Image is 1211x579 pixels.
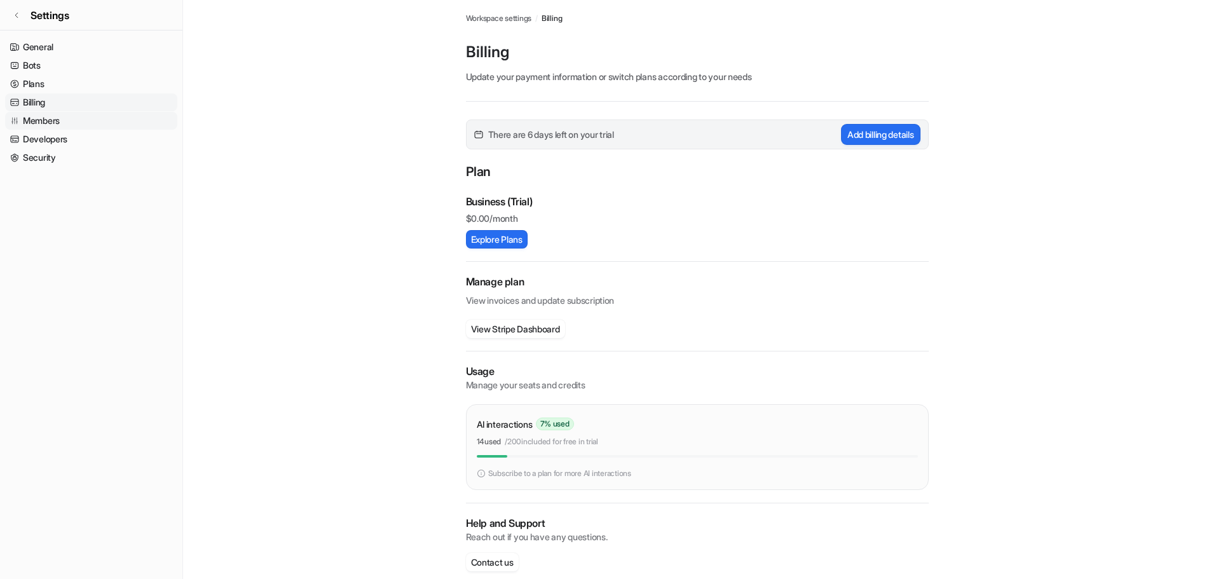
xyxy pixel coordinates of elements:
[5,112,177,130] a: Members
[466,275,929,289] h2: Manage plan
[488,128,614,141] span: There are 6 days left on your trial
[5,38,177,56] a: General
[466,42,929,62] p: Billing
[477,418,533,431] p: AI interactions
[542,13,562,24] a: Billing
[31,8,69,23] span: Settings
[466,531,929,543] p: Reach out if you have any questions.
[841,124,920,145] button: Add billing details
[5,93,177,111] a: Billing
[466,162,929,184] p: Plan
[488,468,631,479] p: Subscribe to a plan for more AI interactions
[535,13,538,24] span: /
[5,130,177,148] a: Developers
[477,436,502,447] p: 14 used
[466,364,929,379] p: Usage
[466,289,929,307] p: View invoices and update subscription
[466,70,929,83] p: Update your payment information or switch plans according to your needs
[466,379,929,392] p: Manage your seats and credits
[505,436,598,447] p: / 200 included for free in trial
[466,13,532,24] a: Workspace settings
[466,320,565,338] button: View Stripe Dashboard
[466,553,519,571] button: Contact us
[536,418,573,430] span: 7 % used
[466,230,528,249] button: Explore Plans
[466,516,929,531] p: Help and Support
[466,194,533,209] p: Business (Trial)
[5,75,177,93] a: Plans
[474,130,483,139] img: calender-icon.svg
[5,149,177,167] a: Security
[466,212,929,225] p: $ 0.00/month
[5,57,177,74] a: Bots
